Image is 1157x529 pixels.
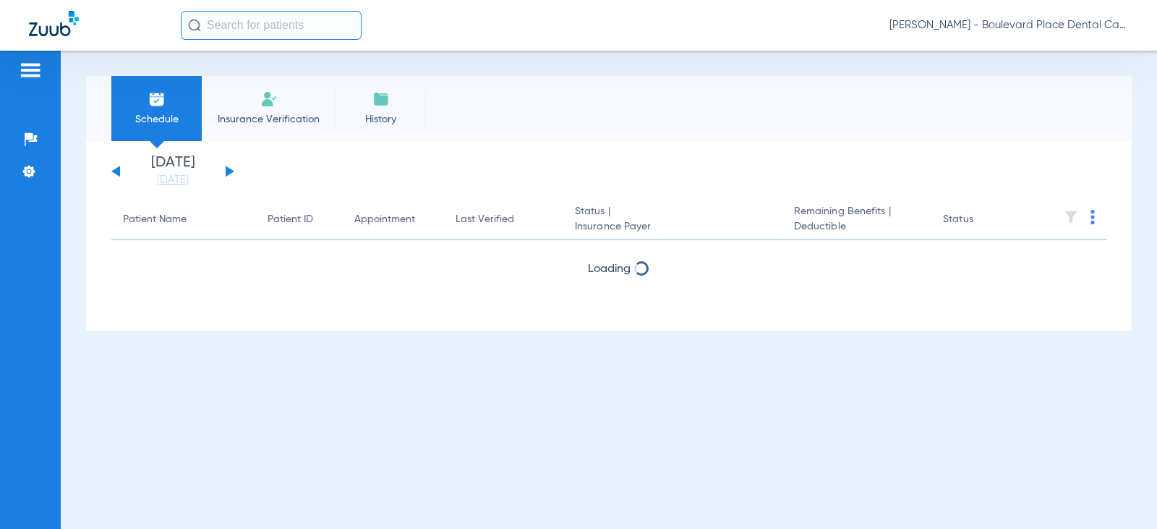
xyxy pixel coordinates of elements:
a: [DATE] [129,173,216,187]
img: Zuub Logo [29,11,79,36]
span: Deductible [794,219,920,234]
span: Schedule [122,112,191,127]
th: Status [931,200,1029,240]
span: History [346,112,415,127]
span: Insurance Verification [213,112,325,127]
span: Insurance Payer [575,219,771,234]
span: [PERSON_NAME] - Boulevard Place Dental Care [889,18,1128,33]
img: Schedule [148,90,166,108]
div: Patient Name [123,212,187,227]
th: Remaining Benefits | [782,200,931,240]
div: Patient Name [123,212,244,227]
th: Status | [563,200,782,240]
span: Loading [588,263,631,275]
div: Patient ID [268,212,313,227]
div: Appointment [354,212,432,227]
div: Last Verified [456,212,552,227]
img: Search Icon [188,19,201,32]
img: History [372,90,390,108]
div: Patient ID [268,212,331,227]
div: Last Verified [456,212,514,227]
img: Manual Insurance Verification [260,90,278,108]
img: group-dot-blue.svg [1090,210,1095,224]
input: Search for patients [181,11,362,40]
li: [DATE] [129,156,216,187]
img: filter.svg [1064,210,1078,224]
div: Appointment [354,212,415,227]
img: hamburger-icon [19,62,42,79]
